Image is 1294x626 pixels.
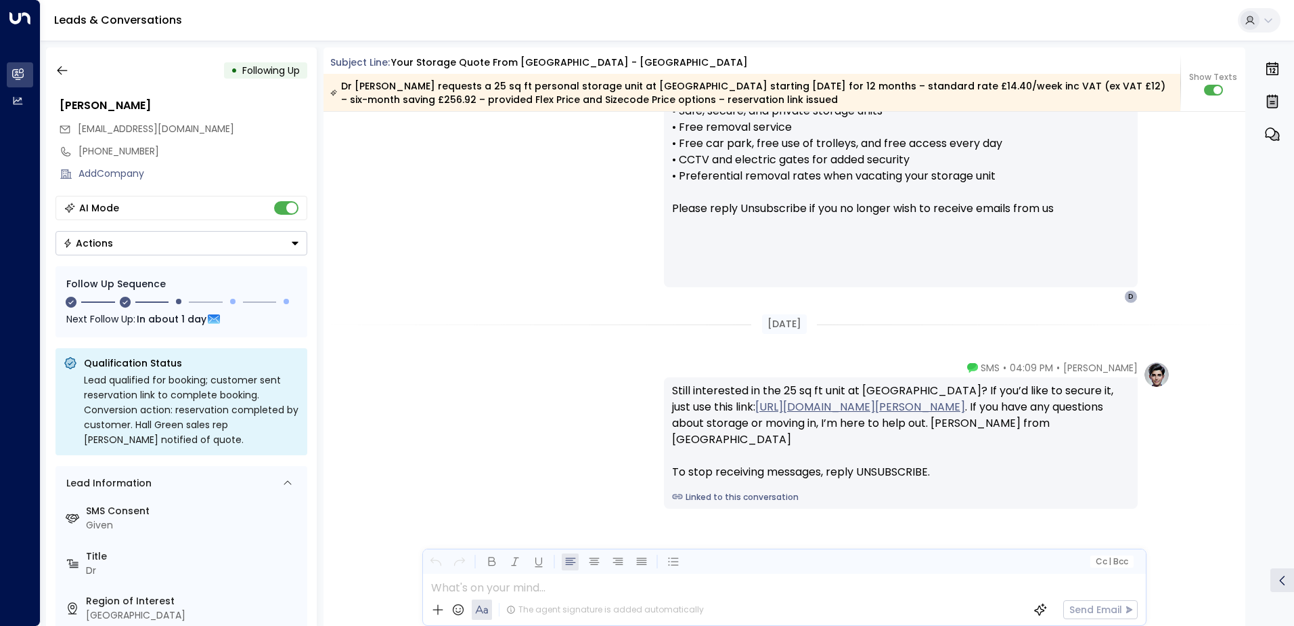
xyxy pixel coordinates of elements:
[762,314,807,334] div: [DATE]
[981,361,1000,375] span: SMS
[60,98,307,114] div: [PERSON_NAME]
[86,564,302,578] div: Dr
[66,312,296,327] div: Next Follow Up:
[330,79,1173,106] div: Dr [PERSON_NAME] requests a 25 sq ft personal storage unit at [GEOGRAPHIC_DATA] starting [DATE] f...
[62,476,152,491] div: Lead Information
[66,277,296,291] div: Follow Up Sequence
[79,144,307,159] div: [PHONE_NUMBER]
[1143,361,1170,388] img: profile-logo.png
[78,122,234,135] span: [EMAIL_ADDRESS][DOMAIN_NAME]
[79,201,119,215] div: AI Mode
[391,56,748,70] div: Your storage quote from [GEOGRAPHIC_DATA] - [GEOGRAPHIC_DATA]
[1063,361,1138,375] span: [PERSON_NAME]
[63,237,113,249] div: Actions
[427,554,444,570] button: Undo
[78,122,234,136] span: drbcox@gmail.com
[86,594,302,608] label: Region of Interest
[451,554,468,570] button: Redo
[54,12,182,28] a: Leads & Conversations
[1109,557,1111,566] span: |
[86,549,302,564] label: Title
[79,167,307,181] div: AddCompany
[330,56,390,69] span: Subject Line:
[672,491,1130,503] a: Linked to this conversation
[1010,361,1053,375] span: 04:09 PM
[86,518,302,533] div: Given
[506,604,704,616] div: The agent signature is added automatically
[55,231,307,255] button: Actions
[231,58,238,83] div: •
[1189,71,1237,83] span: Show Texts
[84,373,299,447] div: Lead qualified for booking; customer sent reservation link to complete booking. Conversion action...
[1056,361,1060,375] span: •
[1124,290,1138,304] div: D
[672,383,1130,480] div: Still interested in the 25 sq ft unit at [GEOGRAPHIC_DATA]? If you’d like to secure it, just use ...
[1090,556,1133,568] button: Cc|Bcc
[84,356,299,370] p: Qualification Status
[86,608,302,623] div: [GEOGRAPHIC_DATA]
[1095,557,1128,566] span: Cc Bcc
[755,399,965,415] a: [URL][DOMAIN_NAME][PERSON_NAME]
[1003,361,1006,375] span: •
[137,312,206,327] span: In about 1 day
[86,504,302,518] label: SMS Consent
[55,231,307,255] div: Button group with a nested menu
[242,64,300,77] span: Following Up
